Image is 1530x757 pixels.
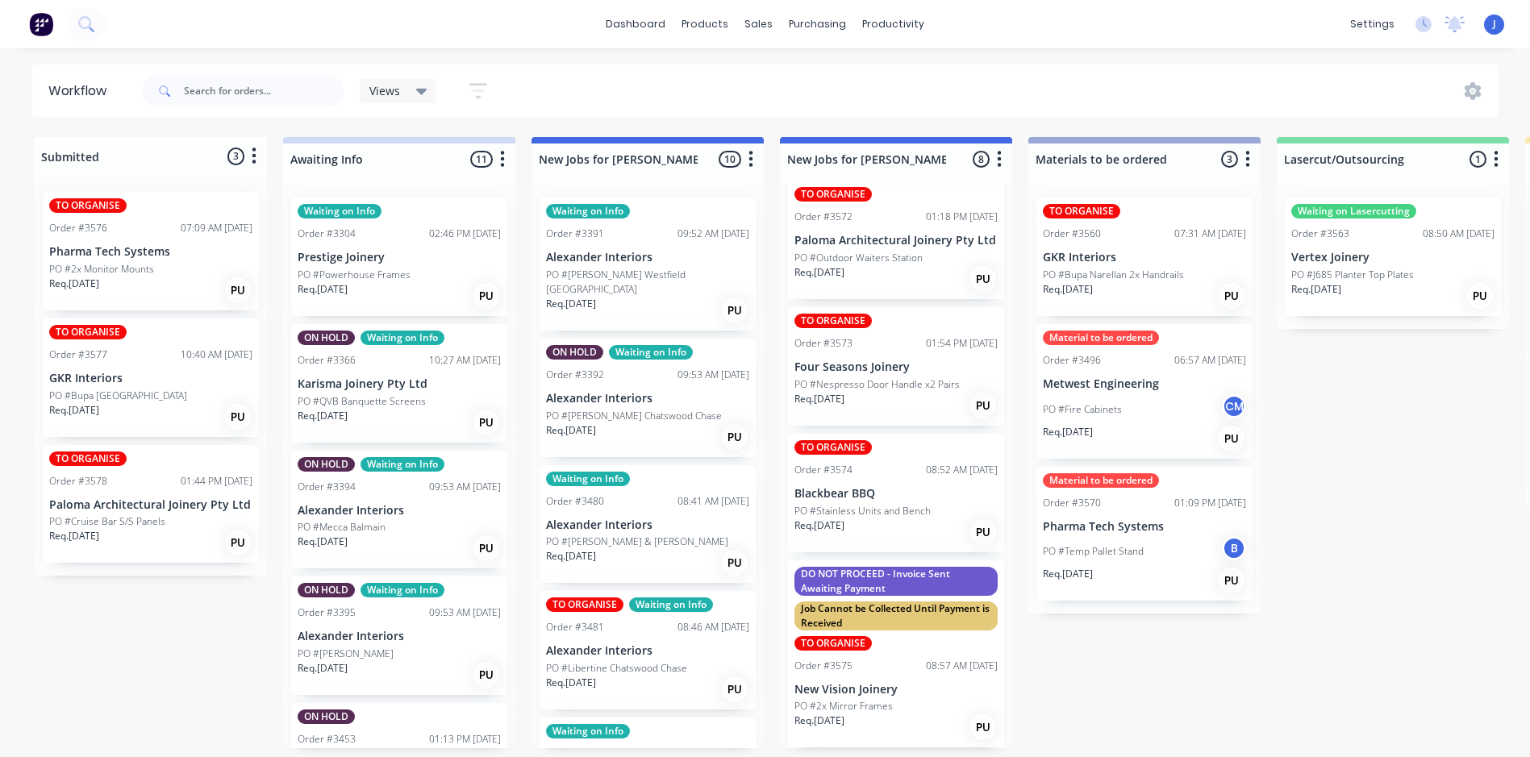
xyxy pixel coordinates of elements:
[546,409,722,423] p: PO #[PERSON_NAME] Chatswood Chase
[722,676,748,702] div: PU
[794,360,998,374] p: Four Seasons Joinery
[49,498,252,512] p: Paloma Architectural Joinery Pty Ltd
[1043,227,1101,241] div: Order #3560
[540,591,756,709] div: TO ORGANISEWaiting on InfoOrder #348108:46 AM [DATE]Alexander InteriorsPO #Libertine Chatswood Ch...
[794,440,872,455] div: TO ORGANISE
[788,434,1004,552] div: TO ORGANISEOrder #357408:52 AM [DATE]Blackbear BBQPO #Stainless Units and BenchReq.[DATE]PU
[546,644,749,658] p: Alexander Interiors
[361,331,444,345] div: Waiting on Info
[1291,204,1416,218] div: Waiting on Lasercutting
[298,457,355,472] div: ON HOLD
[43,318,259,437] div: TO ORGANISEOrder #357710:40 AM [DATE]GKR InteriorsPO #Bupa [GEOGRAPHIC_DATA]Req.[DATE]PU
[546,724,630,738] div: Waiting on Info
[298,353,356,368] div: Order #3366
[1291,227,1349,241] div: Order #3563
[291,451,507,569] div: ON HOLDWaiting on InfoOrder #339409:53 AM [DATE]Alexander InteriorsPO #Mecca BalmainReq.[DATE]PU
[1291,268,1414,282] p: PO #J685 Planter Top Plates
[298,732,356,747] div: Order #3453
[49,277,99,291] p: Req. [DATE]
[722,424,748,450] div: PU
[1174,496,1246,510] div: 01:09 PM [DATE]
[677,368,749,382] div: 09:53 AM [DATE]
[298,282,348,297] p: Req. [DATE]
[361,583,444,597] div: Waiting on Info
[184,75,344,107] input: Search for orders...
[794,636,872,651] div: TO ORGANISE
[546,368,604,382] div: Order #3392
[794,713,844,728] p: Req. [DATE]
[298,647,394,661] p: PO #[PERSON_NAME]
[49,372,252,385] p: GKR Interiors
[429,480,501,494] div: 09:53 AM [DATE]
[298,377,501,391] p: Karisma Joinery Pty Ltd
[181,474,252,489] div: 01:44 PM [DATE]
[48,81,115,101] div: Workflow
[794,314,872,328] div: TO ORGANISE
[49,403,99,418] p: Req. [DATE]
[926,336,998,351] div: 01:54 PM [DATE]
[546,423,596,438] p: Req. [DATE]
[225,404,251,430] div: PU
[794,504,931,518] p: PO #Stainless Units and Bench
[429,227,501,241] div: 02:46 PM [DATE]
[781,12,854,36] div: purchasing
[546,494,604,509] div: Order #3480
[598,12,673,36] a: dashboard
[1222,394,1246,418] div: CM
[629,597,713,612] div: Waiting on Info
[298,504,501,518] p: Alexander Interiors
[429,353,501,368] div: 10:27 AM [DATE]
[1036,324,1253,459] div: Material to be orderedOrder #349606:57 AM [DATE]Metwest EngineeringPO #Fire CabinetsCMReq.[DATE]PU
[181,221,252,235] div: 07:09 AM [DATE]
[49,474,107,489] div: Order #3578
[794,392,844,406] p: Req. [DATE]
[677,494,749,509] div: 08:41 AM [DATE]
[1291,251,1495,264] p: Vertex Joinery
[1219,426,1244,451] div: PU
[298,331,355,345] div: ON HOLD
[298,709,355,724] div: ON HOLD
[1036,467,1253,601] div: Material to be orderedOrder #357001:09 PM [DATE]Pharma Tech SystemsPO #Temp Pallet StandBReq.[DAT...
[926,210,998,224] div: 01:18 PM [DATE]
[1043,377,1246,391] p: Metwest Engineering
[1291,282,1341,297] p: Req. [DATE]
[298,661,348,676] p: Req. [DATE]
[546,597,623,612] div: TO ORGANISE
[1043,282,1093,297] p: Req. [DATE]
[298,630,501,643] p: Alexander Interiors
[298,480,356,494] div: Order #3394
[854,12,932,36] div: productivity
[298,251,501,264] p: Prestige Joinery
[794,265,844,280] p: Req. [DATE]
[926,659,998,673] div: 08:57 AM [DATE]
[794,683,998,697] p: New Vision Joinery
[926,463,998,477] div: 08:52 AM [DATE]
[429,732,501,747] div: 01:13 PM [DATE]
[181,347,252,362] div: 10:40 AM [DATE]
[546,227,604,241] div: Order #3391
[1285,198,1501,316] div: Waiting on LasercuttingOrder #356308:50 AM [DATE]Vertex JoineryPO #J685 Planter Top PlatesReq.[DA...
[298,227,356,241] div: Order #3304
[1342,12,1403,36] div: settings
[546,204,630,218] div: Waiting on Info
[794,601,998,630] div: Job Cannot be Collected Until Payment is Received
[291,198,507,316] div: Waiting on InfoOrder #330402:46 PM [DATE]Prestige JoineryPO #Powerhouse FramesReq.[DATE]PU
[677,620,749,634] div: 08:46 AM [DATE]
[794,487,998,501] p: Blackbear BBQ
[298,583,355,597] div: ON HOLD
[546,297,596,311] p: Req. [DATE]
[546,392,749,406] p: Alexander Interiors
[298,268,411,282] p: PO #Powerhouse Frames
[1423,227,1495,241] div: 08:50 AM [DATE]
[1043,520,1246,534] p: Pharma Tech Systems
[970,519,996,545] div: PU
[298,409,348,423] p: Req. [DATE]
[225,530,251,555] div: PU
[546,345,603,360] div: ON HOLD
[1043,331,1159,345] div: Material to be ordered
[1043,473,1159,488] div: Material to be ordered
[291,324,507,443] div: ON HOLDWaiting on InfoOrder #336610:27 AM [DATE]Karisma Joinery Pty LtdPO #QVB Banquette ScreensR...
[970,714,996,740] div: PU
[49,262,154,277] p: PO #2x Monitor Mounts
[29,12,53,36] img: Factory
